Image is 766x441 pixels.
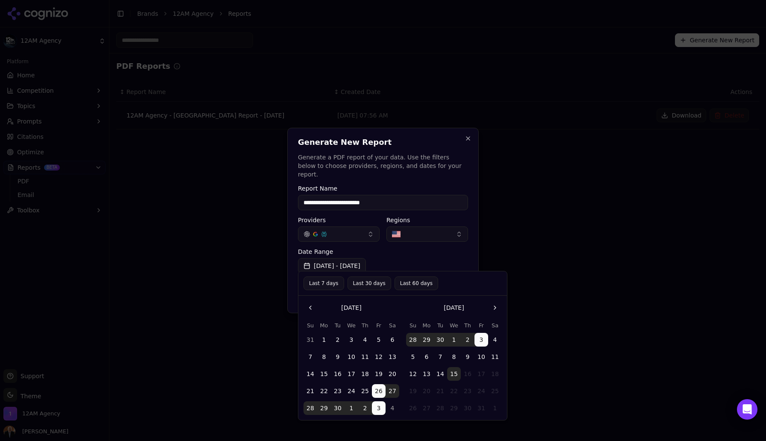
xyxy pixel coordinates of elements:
[358,350,372,364] button: Thursday, September 11th, 2025
[303,321,317,329] th: Sunday
[420,367,433,381] button: Monday, October 13th, 2025
[386,384,399,398] button: Saturday, September 27th, 2025, selected
[372,401,386,415] button: Friday, October 3rd, 2025, selected
[298,185,468,191] label: Report Name
[461,333,474,347] button: Thursday, October 2nd, 2025, selected
[317,321,331,329] th: Monday
[331,367,345,381] button: Tuesday, September 16th, 2025
[433,321,447,329] th: Tuesday
[488,350,502,364] button: Saturday, October 11th, 2025
[406,367,420,381] button: Sunday, October 12th, 2025
[348,276,391,290] button: Last 30 days
[298,138,468,146] h2: Generate New Report
[331,350,345,364] button: Tuesday, September 9th, 2025
[372,321,386,329] th: Friday
[303,401,317,415] button: Sunday, September 28th, 2025, selected
[298,249,468,255] label: Date Range
[395,276,438,290] button: Last 60 days
[488,321,502,329] th: Saturday
[433,333,447,347] button: Tuesday, September 30th, 2025, selected
[317,350,331,364] button: Monday, September 8th, 2025
[406,333,420,347] button: Sunday, September 28th, 2025, selected
[331,384,345,398] button: Tuesday, September 23rd, 2025
[386,401,399,415] button: Saturday, October 4th, 2025
[488,333,502,347] button: Saturday, October 4th, 2025
[331,333,345,347] button: Tuesday, September 2nd, 2025
[406,321,502,415] table: October 2025
[358,333,372,347] button: Thursday, September 4th, 2025
[474,321,488,329] th: Friday
[303,301,317,315] button: Go to the Previous Month
[488,301,502,315] button: Go to the Next Month
[317,333,331,347] button: Monday, September 1st, 2025
[474,333,488,347] button: Friday, October 3rd, 2025, selected
[474,350,488,364] button: Friday, October 10th, 2025
[372,367,386,381] button: Friday, September 19th, 2025
[386,217,468,223] label: Regions
[433,367,447,381] button: Tuesday, October 14th, 2025
[303,384,317,398] button: Sunday, September 21st, 2025
[386,367,399,381] button: Saturday, September 20th, 2025
[317,384,331,398] button: Monday, September 22nd, 2025
[420,333,433,347] button: Monday, September 29th, 2025, selected
[358,321,372,329] th: Thursday
[406,321,420,329] th: Sunday
[358,384,372,398] button: Thursday, September 25th, 2025
[345,367,358,381] button: Wednesday, September 17th, 2025
[461,321,474,329] th: Thursday
[447,350,461,364] button: Wednesday, October 8th, 2025
[386,321,399,329] th: Saturday
[372,350,386,364] button: Friday, September 12th, 2025
[345,321,358,329] th: Wednesday
[331,401,345,415] button: Tuesday, September 30th, 2025, selected
[386,333,399,347] button: Saturday, September 6th, 2025
[303,276,344,290] button: Last 7 days
[406,350,420,364] button: Sunday, October 5th, 2025
[386,350,399,364] button: Saturday, September 13th, 2025
[447,321,461,329] th: Wednesday
[358,401,372,415] button: Thursday, October 2nd, 2025, selected
[345,384,358,398] button: Wednesday, September 24th, 2025
[345,401,358,415] button: Wednesday, October 1st, 2025, selected
[372,384,386,398] button: Friday, September 26th, 2025, selected
[298,217,380,223] label: Providers
[303,321,399,415] table: September 2025
[358,367,372,381] button: Thursday, September 18th, 2025
[345,333,358,347] button: Wednesday, September 3rd, 2025
[303,367,317,381] button: Sunday, September 14th, 2025
[317,367,331,381] button: Monday, September 15th, 2025
[298,153,468,179] p: Generate a PDF report of your data. Use the filters below to choose providers, regions, and dates...
[392,230,401,238] img: United States
[298,258,366,273] button: [DATE] - [DATE]
[420,350,433,364] button: Monday, October 6th, 2025
[331,321,345,329] th: Tuesday
[461,350,474,364] button: Thursday, October 9th, 2025
[420,321,433,329] th: Monday
[447,367,461,381] button: Today, Wednesday, October 15th, 2025
[303,350,317,364] button: Sunday, September 7th, 2025
[372,333,386,347] button: Friday, September 5th, 2025
[447,333,461,347] button: Wednesday, October 1st, 2025, selected
[345,350,358,364] button: Wednesday, September 10th, 2025
[303,333,317,347] button: Sunday, August 31st, 2025
[317,401,331,415] button: Monday, September 29th, 2025, selected
[433,350,447,364] button: Tuesday, October 7th, 2025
